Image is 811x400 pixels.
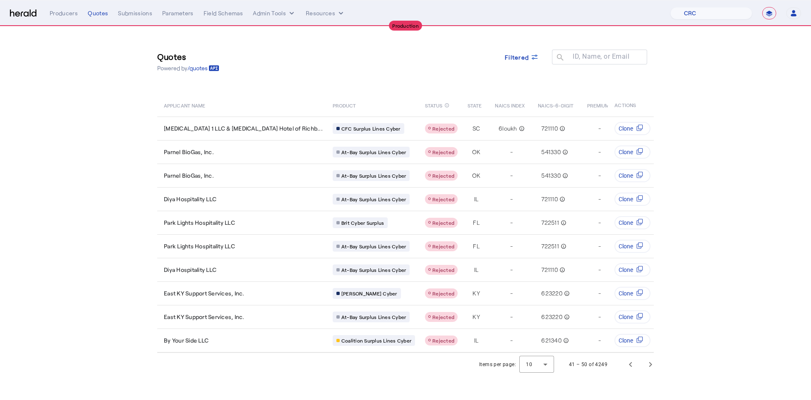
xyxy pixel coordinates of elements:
span: Clone [619,219,633,227]
span: Rejected [432,338,454,343]
span: FL [473,242,480,250]
mat-icon: info_outline [558,195,565,203]
mat-icon: info_outline [558,266,565,274]
a: /quotes [187,64,219,72]
span: 6loukh [499,124,517,133]
button: Clone [614,334,650,347]
div: 41 – 50 of 4249 [569,360,607,369]
mat-label: ID, Name, or Email [573,52,629,60]
span: Filtered [505,53,529,62]
button: Clone [614,122,650,135]
span: Park Lights Hospitality LLC [164,242,235,250]
span: Clone [619,289,633,298]
span: - [598,219,601,227]
span: Clone [619,266,633,274]
span: Clone [619,148,633,156]
span: OK [472,148,481,156]
mat-icon: info_outline [558,124,565,133]
span: 623220 [541,289,562,298]
span: 623220 [541,313,562,321]
span: Parnel BioGas, Inc. [164,171,214,180]
span: - [598,148,601,156]
span: FL [473,219,480,227]
span: Rejected [432,196,454,202]
span: STATUS [425,101,443,109]
span: Diya Hospitality LLC [164,195,216,203]
span: PRODUCT [333,101,356,109]
span: 721110 [541,124,558,133]
span: Rejected [432,126,454,131]
img: Herald Logo [10,10,36,17]
button: Next page [641,355,660,374]
span: - [598,336,601,345]
span: 722511 [541,242,559,250]
span: [MEDICAL_DATA] 1 LLC & [MEDICAL_DATA] Hotel of Richb... [164,124,323,133]
div: Items per page: [479,360,516,369]
span: Parnel BioGas, Inc. [164,148,214,156]
span: - [510,266,513,274]
mat-icon: search [552,53,566,63]
div: Submissions [118,9,152,17]
span: - [510,313,513,321]
button: Resources dropdown menu [306,9,345,17]
span: 541330 [541,148,561,156]
span: Rejected [432,220,454,226]
span: - [510,195,513,203]
span: - [510,336,513,345]
span: Rejected [432,314,454,320]
span: East KY Support Services, Inc. [164,289,245,298]
span: - [598,195,601,203]
span: 621340 [541,336,561,345]
span: Clone [619,195,633,203]
span: - [510,242,513,250]
span: Clone [619,124,633,133]
span: At-Bay Surplus Lines Cyber [341,243,406,250]
span: Clone [619,336,633,345]
span: - [598,171,601,180]
span: Diya Hospitality LLC [164,266,216,274]
span: Rejected [432,243,454,249]
mat-icon: info_outline [561,336,569,345]
span: IL [474,266,479,274]
span: At-Bay Surplus Lines Cyber [341,149,406,155]
div: Production [389,21,422,31]
button: Clone [614,287,650,300]
button: Clone [614,145,650,159]
span: OK [472,171,481,180]
mat-icon: info_outline [559,219,566,227]
th: ACTIONS [608,93,654,117]
button: Previous page [621,355,641,374]
span: At-Bay Surplus Lines Cyber [341,314,406,320]
button: Clone [614,193,650,206]
span: - [598,313,601,321]
span: East KY Support Services, Inc. [164,313,245,321]
span: NAICS INDEX [495,101,525,109]
span: [PERSON_NAME] Cyber [341,290,397,297]
mat-icon: info_outline [559,242,566,250]
span: 721110 [541,266,558,274]
mat-icon: info_outline [561,148,568,156]
span: Brit Cyber Surplus [341,219,384,226]
span: APPLICANT NAME [164,101,205,109]
mat-icon: info_outline [561,171,568,180]
span: Rejected [432,149,454,155]
span: Rejected [432,173,454,179]
mat-icon: info_outline [562,289,570,298]
span: KY [473,289,480,298]
span: - [510,148,513,156]
span: Coalition Surplus Lines Cyber [341,337,411,344]
span: - [598,289,601,298]
span: IL [474,195,479,203]
span: Clone [619,313,633,321]
button: Clone [614,216,650,229]
span: - [598,266,601,274]
span: - [510,171,513,180]
mat-icon: info_outline [562,313,570,321]
span: - [510,289,513,298]
span: STATE [468,101,482,109]
button: Clone [614,169,650,182]
span: Rejected [432,290,454,296]
div: Field Schemas [204,9,243,17]
h3: Quotes [157,51,219,62]
button: Filtered [498,50,545,64]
